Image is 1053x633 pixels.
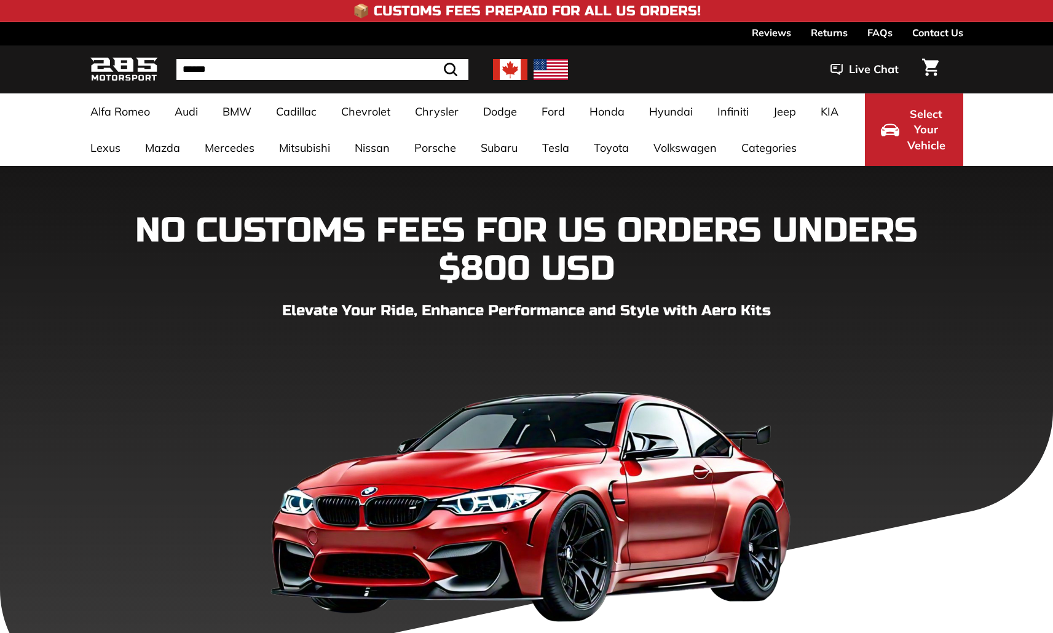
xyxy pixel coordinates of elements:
a: Lexus [78,130,133,166]
a: BMW [210,93,264,130]
h1: NO CUSTOMS FEES FOR US ORDERS UNDERS $800 USD [90,212,963,288]
span: Live Chat [849,61,899,77]
p: Elevate Your Ride, Enhance Performance and Style with Aero Kits [90,300,963,322]
a: Categories [729,130,809,166]
a: Tesla [530,130,582,166]
a: Reviews [752,22,791,43]
a: Porsche [402,130,468,166]
a: Cart [915,49,946,90]
a: KIA [808,93,851,130]
a: Audi [162,93,210,130]
a: Mitsubishi [267,130,342,166]
a: Contact Us [912,22,963,43]
a: Volkswagen [641,130,729,166]
a: Dodge [471,93,529,130]
button: Select Your Vehicle [865,93,963,166]
a: Subaru [468,130,530,166]
a: Hyundai [637,93,705,130]
h4: 📦 Customs Fees Prepaid for All US Orders! [353,4,701,18]
a: Jeep [761,93,808,130]
a: Returns [811,22,848,43]
a: Infiniti [705,93,761,130]
a: Chrysler [403,93,471,130]
a: Alfa Romeo [78,93,162,130]
a: Mercedes [192,130,267,166]
a: Chevrolet [329,93,403,130]
a: Mazda [133,130,192,166]
span: Select Your Vehicle [905,106,947,154]
a: Toyota [582,130,641,166]
a: Cadillac [264,93,329,130]
a: Ford [529,93,577,130]
a: FAQs [867,22,893,43]
a: Nissan [342,130,402,166]
a: Honda [577,93,637,130]
input: Search [176,59,468,80]
button: Live Chat [814,54,915,85]
img: Logo_285_Motorsport_areodynamics_components [90,55,158,84]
